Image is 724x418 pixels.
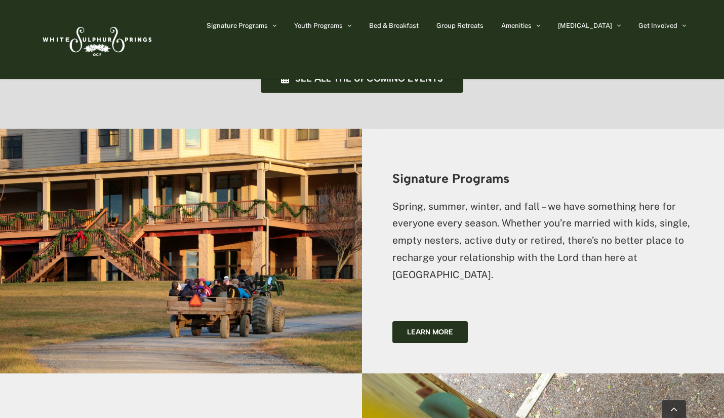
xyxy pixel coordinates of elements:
[501,22,532,29] span: Amenities
[638,22,677,29] span: Get Involved
[207,22,268,29] span: Signature Programs
[392,172,694,185] h3: Signature Programs
[392,321,468,343] a: Learn more
[407,328,453,336] span: Learn more
[38,16,154,63] img: White Sulphur Springs Logo
[558,22,612,29] span: [MEDICAL_DATA]
[294,22,343,29] span: Youth Programs
[392,198,694,284] p: Spring, summer, winter, and fall – we have something here for everyone every season. Whether you’...
[436,22,484,29] span: Group Retreats
[369,22,419,29] span: Bed & Breakfast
